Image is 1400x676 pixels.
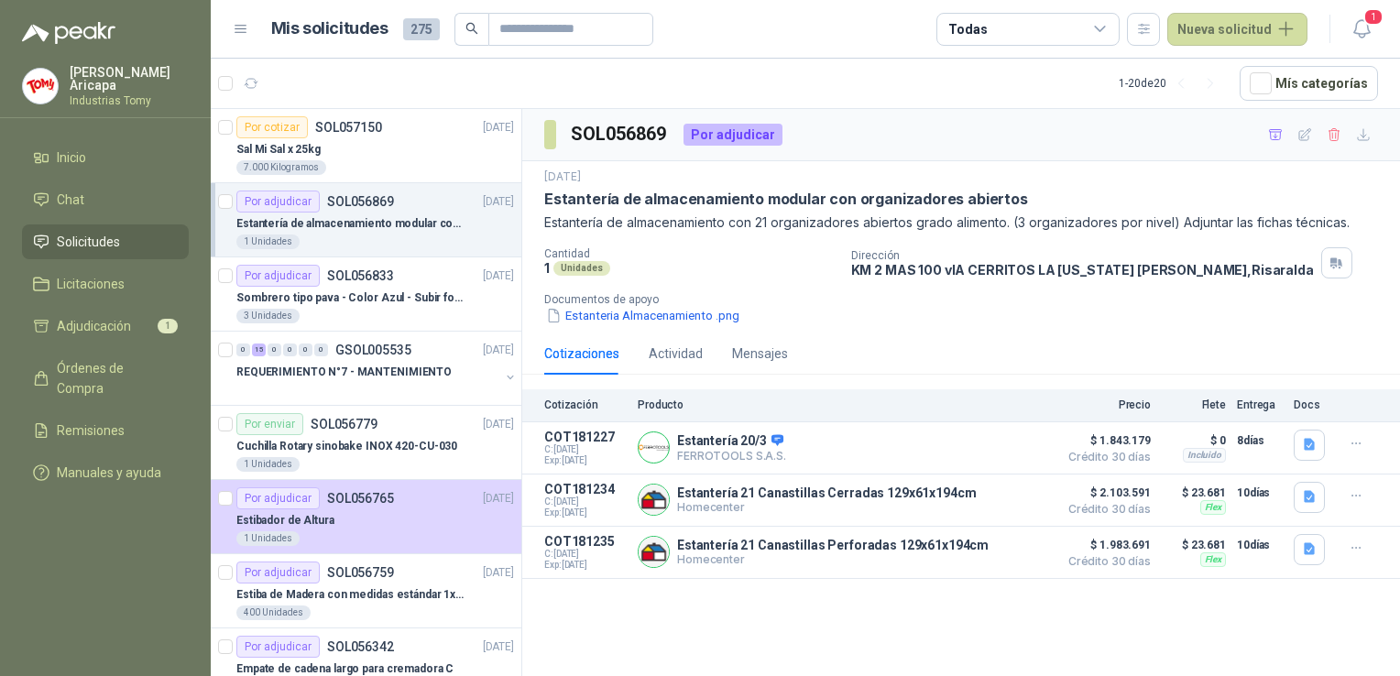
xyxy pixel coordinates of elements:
p: FERROTOOLS S.A.S. [677,449,786,463]
span: C: [DATE] [544,444,627,455]
p: GSOL005535 [335,343,411,356]
a: Manuales y ayuda [22,455,189,490]
p: SOL056833 [327,269,394,282]
div: Flex [1200,500,1226,515]
div: 0 [283,343,297,356]
p: [DATE] [544,169,581,186]
p: 10 días [1237,534,1283,556]
p: Dirección [851,249,1314,262]
h1: Mis solicitudes [271,16,388,42]
span: Crédito 30 días [1059,452,1151,463]
p: Cotización [544,398,627,411]
div: 7.000 Kilogramos [236,160,326,175]
span: Adjudicación [57,316,131,336]
a: 0 15 0 0 0 0 GSOL005535[DATE] REQUERIMIENTO N°7 - MANTENIMIENTO [236,339,518,398]
div: 0 [299,343,312,356]
span: Órdenes de Compra [57,358,171,398]
span: $ 1.983.691 [1059,534,1151,556]
div: 1 Unidades [236,531,300,546]
p: Estiba de Madera con medidas estándar 1x120x15 de alto [236,586,465,604]
a: Chat [22,182,189,217]
div: Por adjudicar [236,265,320,287]
div: 1 Unidades [236,457,300,472]
div: 1 Unidades [236,234,300,249]
p: Entrega [1237,398,1283,411]
span: Remisiones [57,420,125,441]
p: KM 2 MAS 100 vIA CERRITOS LA [US_STATE] [PERSON_NAME] , Risaralda [851,262,1314,278]
div: Incluido [1183,448,1226,463]
div: Mensajes [732,343,788,364]
p: $ 23.681 [1162,534,1226,556]
p: [DATE] [483,342,514,359]
div: Por adjudicar [236,562,320,583]
p: Cantidad [544,247,837,260]
p: Estantería de almacenamiento modular con organizadores abiertos [236,215,465,233]
p: Estibador de Altura [236,512,334,529]
p: Sombrero tipo pava - Color Azul - Subir foto [236,289,465,307]
div: Flex [1200,552,1226,567]
p: Producto [638,398,1048,411]
img: Company Logo [639,485,669,515]
h3: SOL056869 [571,120,669,148]
p: Homecenter [677,552,989,566]
img: Company Logo [639,537,669,567]
p: COT181234 [544,482,627,496]
div: Todas [948,19,987,39]
p: Homecenter [677,500,976,514]
button: 1 [1345,13,1378,46]
p: SOL057150 [315,121,382,134]
div: Actividad [649,343,703,364]
div: 0 [236,343,250,356]
p: SOL056759 [327,566,394,579]
div: 1 - 20 de 20 [1119,69,1225,98]
p: REQUERIMIENTO N°7 - MANTENIMIENTO [236,364,452,381]
p: [DATE] [483,490,514,507]
p: [DATE] [483,564,514,582]
a: Por adjudicarSOL056759[DATE] Estiba de Madera con medidas estándar 1x120x15 de alto400 Unidades [211,554,521,628]
div: 0 [314,343,328,356]
button: Nueva solicitud [1167,13,1307,46]
div: Por enviar [236,413,303,435]
div: Por cotizar [236,116,308,138]
span: 275 [403,18,440,40]
span: Solicitudes [57,232,120,252]
span: Manuales y ayuda [57,463,161,483]
a: Por enviarSOL056779[DATE] Cuchilla Rotary sinobake INOX 420-CU-0301 Unidades [211,406,521,480]
div: Por adjudicar [236,487,320,509]
span: Exp: [DATE] [544,507,627,518]
p: $ 0 [1162,430,1226,452]
a: Adjudicación1 [22,309,189,343]
p: Flete [1162,398,1226,411]
span: search [465,22,478,35]
p: 1 [544,260,550,276]
img: Company Logo [639,432,669,463]
div: 0 [268,343,281,356]
span: C: [DATE] [544,496,627,507]
div: 3 Unidades [236,309,300,323]
p: 8 días [1237,430,1283,452]
div: 400 Unidades [236,605,311,620]
span: C: [DATE] [544,549,627,560]
span: Inicio [57,147,86,168]
p: Cuchilla Rotary sinobake INOX 420-CU-030 [236,438,457,455]
div: Por adjudicar [236,191,320,213]
p: Industrias Tomy [70,95,189,106]
a: Licitaciones [22,267,189,301]
span: Exp: [DATE] [544,560,627,571]
span: Chat [57,190,84,210]
a: Por cotizarSOL057150[DATE] Sal Mi Sal x 25kg7.000 Kilogramos [211,109,521,183]
span: $ 2.103.591 [1059,482,1151,504]
a: Órdenes de Compra [22,351,189,406]
a: Por adjudicarSOL056833[DATE] Sombrero tipo pava - Color Azul - Subir foto3 Unidades [211,257,521,332]
div: 15 [252,343,266,356]
p: $ 23.681 [1162,482,1226,504]
p: [DATE] [483,416,514,433]
img: Logo peakr [22,22,115,44]
p: COT181227 [544,430,627,444]
span: Crédito 30 días [1059,504,1151,515]
p: Docs [1294,398,1330,411]
p: [PERSON_NAME] Aricapa [70,66,189,92]
a: Por adjudicarSOL056765[DATE] Estibador de Altura1 Unidades [211,480,521,554]
button: Estanteria Almacenamiento .png [544,306,741,325]
div: Unidades [553,261,610,276]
